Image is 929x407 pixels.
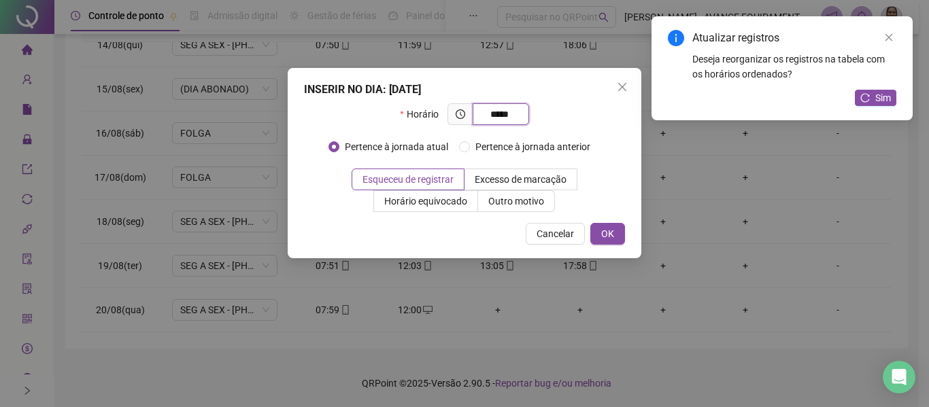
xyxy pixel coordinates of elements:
span: Esqueceu de registrar [362,174,454,185]
span: info-circle [668,30,684,46]
span: Pertence à jornada atual [339,139,454,154]
span: close [884,33,894,42]
button: Sim [855,90,896,106]
div: Atualizar registros [692,30,896,46]
span: Pertence à jornada anterior [470,139,596,154]
button: OK [590,223,625,245]
span: Excesso de marcação [475,174,567,185]
a: Close [881,30,896,45]
div: Open Intercom Messenger [883,361,915,393]
span: reload [860,93,870,103]
button: Close [611,76,633,98]
span: Cancelar [537,226,574,241]
span: Sim [875,90,891,105]
span: close [617,82,628,92]
span: Outro motivo [488,196,544,207]
div: Deseja reorganizar os registros na tabela com os horários ordenados? [692,52,896,82]
div: INSERIR NO DIA : [DATE] [304,82,625,98]
span: Horário equivocado [384,196,467,207]
button: Cancelar [526,223,585,245]
label: Horário [400,103,447,125]
span: clock-circle [456,109,465,119]
span: OK [601,226,614,241]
